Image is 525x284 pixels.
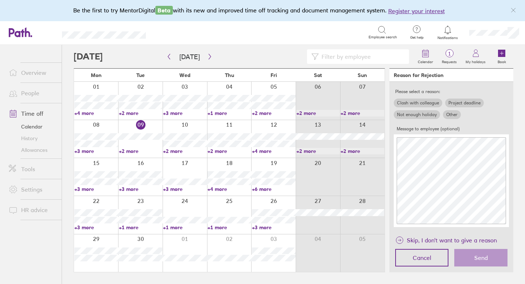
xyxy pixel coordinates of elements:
a: +3 more [74,186,118,192]
a: +4 more [207,186,251,192]
a: +1 more [119,224,163,231]
label: Project deadline [445,99,484,107]
a: Notifications [436,25,460,40]
a: +2 more [207,148,251,154]
a: +2 more [296,110,340,116]
label: Book [493,58,510,64]
div: Search [166,29,184,35]
label: Calendar [413,58,437,64]
button: Cancel [395,249,448,266]
a: +2 more [252,110,296,116]
a: Calendar [3,121,62,133]
span: Thu [225,72,234,78]
a: +4 more [252,148,296,154]
span: 1 [437,51,461,57]
a: Settings [3,182,62,197]
span: Mon [91,72,102,78]
span: Sat [314,72,322,78]
label: Message to employee (optional) [394,123,509,134]
a: +3 more [74,148,118,154]
a: Tools [3,162,62,176]
span: Employee search [369,35,397,39]
a: +1 more [207,110,251,116]
span: Get help [405,35,429,40]
label: Requests [437,58,461,64]
span: Send [474,254,488,261]
span: Fri [271,72,277,78]
div: Be the first to try MentorDigital with its new and improved time off tracking and document manage... [73,6,452,15]
a: +1 more [207,224,251,231]
button: Skip, I don't want to give a reason [395,234,497,246]
a: Allowances [3,144,62,156]
a: Overview [3,65,62,80]
a: 1Requests [437,45,461,68]
a: +2 more [296,148,340,154]
span: Sun [358,72,367,78]
span: Cancel [413,254,431,261]
a: +2 more [341,148,384,154]
span: Beta [155,6,173,15]
a: History [3,133,62,144]
a: +3 more [163,110,207,116]
div: Please select a reason: [394,86,509,97]
label: Clash with colleague [394,99,442,107]
button: Send [454,249,507,266]
a: +3 more [74,224,118,231]
a: +1 more [163,224,207,231]
label: Not enough holiday [394,110,440,119]
span: Wed [179,72,190,78]
a: Calendar [413,45,437,68]
div: Reason for Rejection [389,69,513,82]
a: +3 more [119,186,163,192]
a: +2 more [341,110,384,116]
a: +6 more [252,186,296,192]
button: Register your interest [388,7,445,15]
span: Tue [136,72,145,78]
a: People [3,86,62,100]
a: +4 more [74,110,118,116]
a: +3 more [163,186,207,192]
span: Skip, I don't want to give a reason [407,234,497,246]
a: +2 more [163,148,207,154]
a: Time off [3,106,62,121]
a: +3 more [252,224,296,231]
a: Book [490,45,513,68]
label: Other [443,110,461,119]
span: Notifications [436,36,460,40]
input: Filter by employee [319,50,405,64]
label: My holidays [461,58,490,64]
a: +2 more [119,110,163,116]
a: +2 more [119,148,163,154]
button: [DATE] [174,51,206,63]
a: My holidays [461,45,490,68]
a: HR advice [3,203,62,217]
